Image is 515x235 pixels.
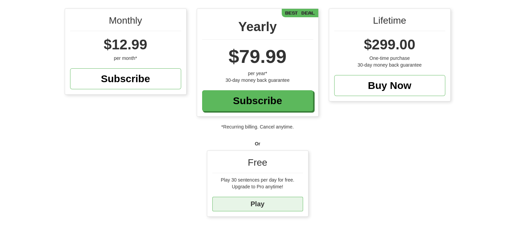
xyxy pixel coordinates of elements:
span: $299.00 [364,37,415,52]
a: Buy Now [334,75,445,96]
div: Free [212,156,303,173]
div: Best Deal [282,9,318,17]
div: Lifetime [334,14,445,31]
div: Upgrade to Pro anytime! [212,183,303,190]
span: $79.99 [229,46,286,67]
div: One-time purchase [334,55,445,62]
span: $12.99 [104,37,147,52]
a: Play [212,197,303,211]
strong: Or [255,141,260,146]
a: Subscribe [70,68,181,89]
div: Play 30 sentences per day for free. [212,177,303,183]
div: Yearly [202,17,313,40]
div: 30-day money back guarantee [202,77,313,84]
div: Monthly [70,14,181,31]
a: Subscribe [202,90,313,111]
div: 30-day money back guarantee [334,62,445,68]
div: per year* [202,70,313,77]
div: per month* [70,55,181,62]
